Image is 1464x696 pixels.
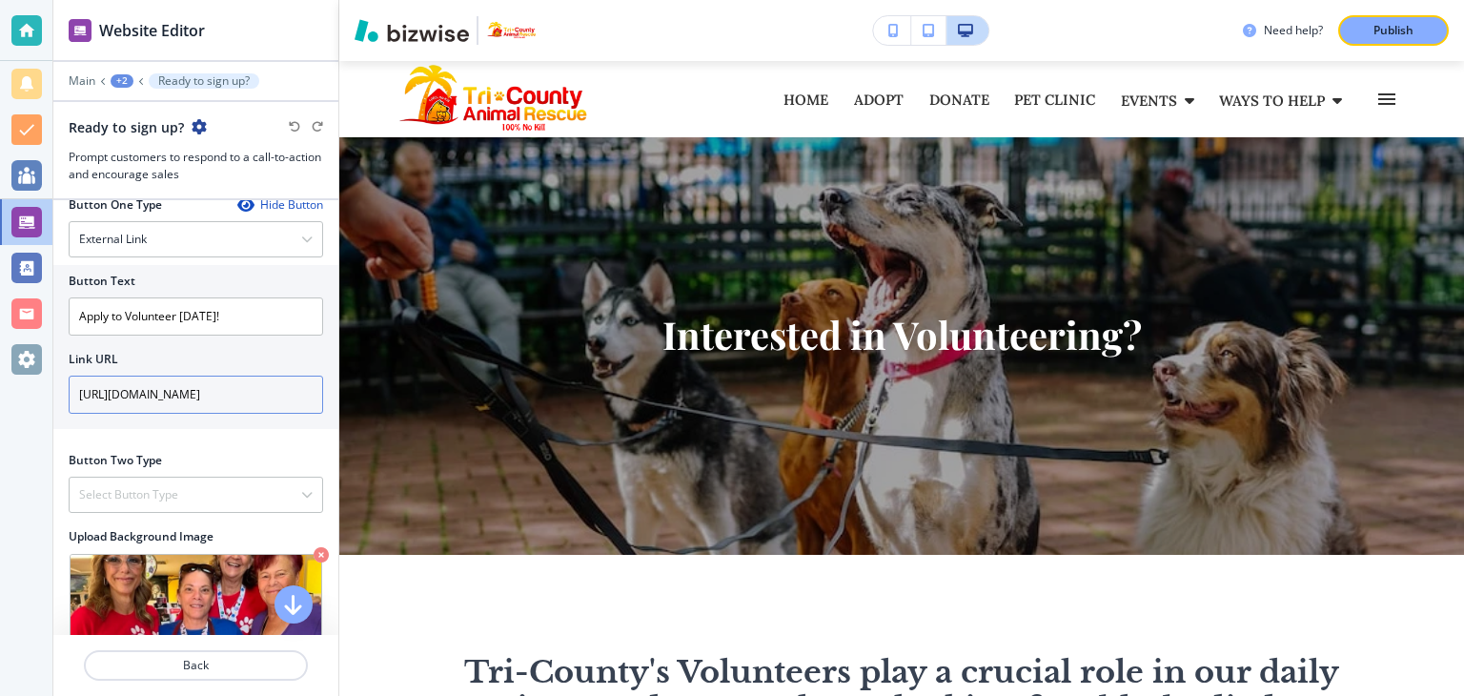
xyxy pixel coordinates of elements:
button: Ready to sign up? [149,73,259,89]
p: Publish [1373,22,1413,39]
h3: Prompt customers to respond to a call-to-action and encourage sales [69,149,323,183]
p: ADOPT [854,92,905,107]
h2: Button Text [69,273,135,290]
p: DONATE [929,92,989,107]
h4: External Link [79,231,147,248]
p: PET CLINIC [1014,92,1096,107]
img: editor icon [69,19,91,42]
div: EVENTS [1120,84,1218,114]
h2: Ready to sign up? [69,117,184,137]
h2: Button One Type [69,196,162,214]
button: Main [69,74,95,88]
button: Hide Button [237,197,323,213]
p: WAYS TO HELP [1219,93,1325,108]
input: Ex. www.google.com [69,376,323,414]
button: +2 [111,74,133,88]
p: Interested in Volunteering? [662,311,1142,358]
h2: Link URL [69,351,118,368]
h2: Upload Background Image [69,528,323,545]
p: HOME [783,92,829,107]
img: Your Logo [486,21,538,41]
button: Publish [1338,15,1449,46]
h2: Website Editor [99,19,205,42]
p: Back [86,657,306,674]
div: WAYS TO HELP [1218,84,1366,114]
h2: Button Two Type [69,452,162,469]
img: Bizwise Logo [355,19,469,42]
button: Back [84,650,308,681]
button: Toggle hamburger navigation menu [1366,78,1408,120]
h3: Need help? [1264,22,1323,39]
p: Ready to sign up? [158,74,250,88]
h4: Select Button Type [79,486,178,503]
div: My PhotosFind Photos [69,553,323,677]
p: EVENTS [1121,93,1177,108]
img: Tri County Animal Rescue [396,61,681,137]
